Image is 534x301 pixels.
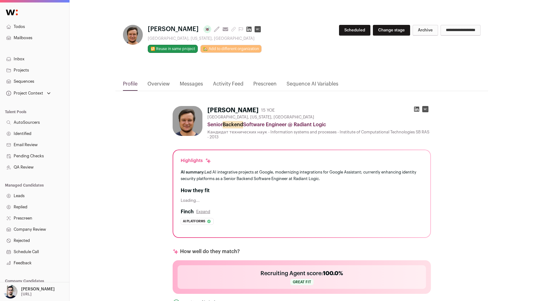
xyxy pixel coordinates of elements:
[148,36,263,41] div: [GEOGRAPHIC_DATA], [US_STATE], [GEOGRAPHIC_DATA]
[173,106,202,136] img: eee9efb8f3a5196473caa5419541c9924c82c94bceb213309583aaddc64476ce
[339,25,370,36] button: Scheduled
[123,25,143,45] img: eee9efb8f3a5196473caa5419541c9924c82c94bceb213309583aaddc64476ce
[373,25,410,36] button: Change stage
[181,158,211,164] div: Highlights
[207,106,259,115] h1: [PERSON_NAME]
[223,121,243,128] mark: Backend
[213,80,243,91] a: Activity Feed
[180,248,240,255] p: How well do they match?
[2,285,56,299] button: Open dropdown
[207,115,314,120] span: [GEOGRAPHIC_DATA], [US_STATE], [GEOGRAPHIC_DATA]
[180,80,203,91] a: Messages
[287,80,338,91] a: Sequence AI Variables
[260,269,343,278] h2: Recruiting Agent score:
[207,130,431,140] div: Кандидат технических наук - Information systems and processes - Institute of Computational Techno...
[207,121,431,128] div: Senior Software Engineer @ Radiant Logic
[290,279,314,285] span: Great fit
[4,285,17,299] img: 10051957-medium_jpg
[5,91,43,96] div: Project Context
[123,80,138,91] a: Profile
[181,208,194,215] h2: Finch
[253,80,277,91] a: Prescreen
[181,198,423,203] div: Loading...
[181,169,423,182] div: Led AI integrative projects at Google, modernizing integrations for Google Assistant; currently e...
[413,25,438,36] button: Archive
[181,187,423,194] h2: How they fit
[261,107,275,113] div: 15 YOE
[148,25,199,34] span: [PERSON_NAME]
[148,45,198,53] button: 🔂 Reuse in same project
[5,89,52,98] button: Open dropdown
[181,170,205,174] span: AI summary:
[196,209,210,214] button: Expand
[200,45,262,53] a: 🏡 Add to different organization
[147,80,170,91] a: Overview
[183,218,205,225] span: Ai platforms
[323,271,343,276] span: 100.0%
[21,287,55,292] p: [PERSON_NAME]
[21,292,32,297] p: [URL]
[2,6,21,19] img: Wellfound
